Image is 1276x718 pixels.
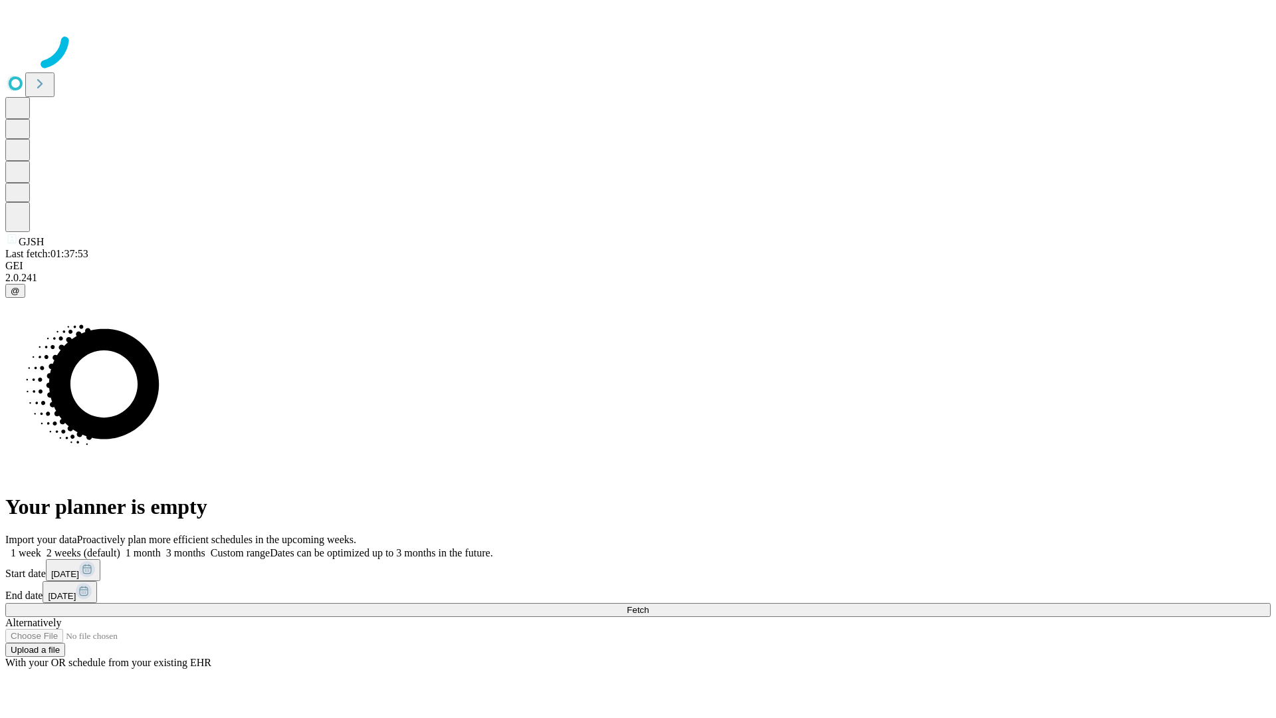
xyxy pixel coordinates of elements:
[77,534,356,545] span: Proactively plan more efficient schedules in the upcoming weeks.
[166,547,205,558] span: 3 months
[270,547,492,558] span: Dates can be optimized up to 3 months in the future.
[5,603,1271,617] button: Fetch
[627,605,649,615] span: Fetch
[11,547,41,558] span: 1 week
[5,657,211,668] span: With your OR schedule from your existing EHR
[5,534,77,545] span: Import your data
[5,559,1271,581] div: Start date
[5,284,25,298] button: @
[126,547,161,558] span: 1 month
[5,248,88,259] span: Last fetch: 01:37:53
[19,236,44,247] span: GJSH
[5,643,65,657] button: Upload a file
[5,581,1271,603] div: End date
[11,286,20,296] span: @
[5,495,1271,519] h1: Your planner is empty
[5,617,61,628] span: Alternatively
[46,559,100,581] button: [DATE]
[43,581,97,603] button: [DATE]
[47,547,120,558] span: 2 weeks (default)
[51,569,79,579] span: [DATE]
[5,260,1271,272] div: GEI
[5,272,1271,284] div: 2.0.241
[48,591,76,601] span: [DATE]
[211,547,270,558] span: Custom range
